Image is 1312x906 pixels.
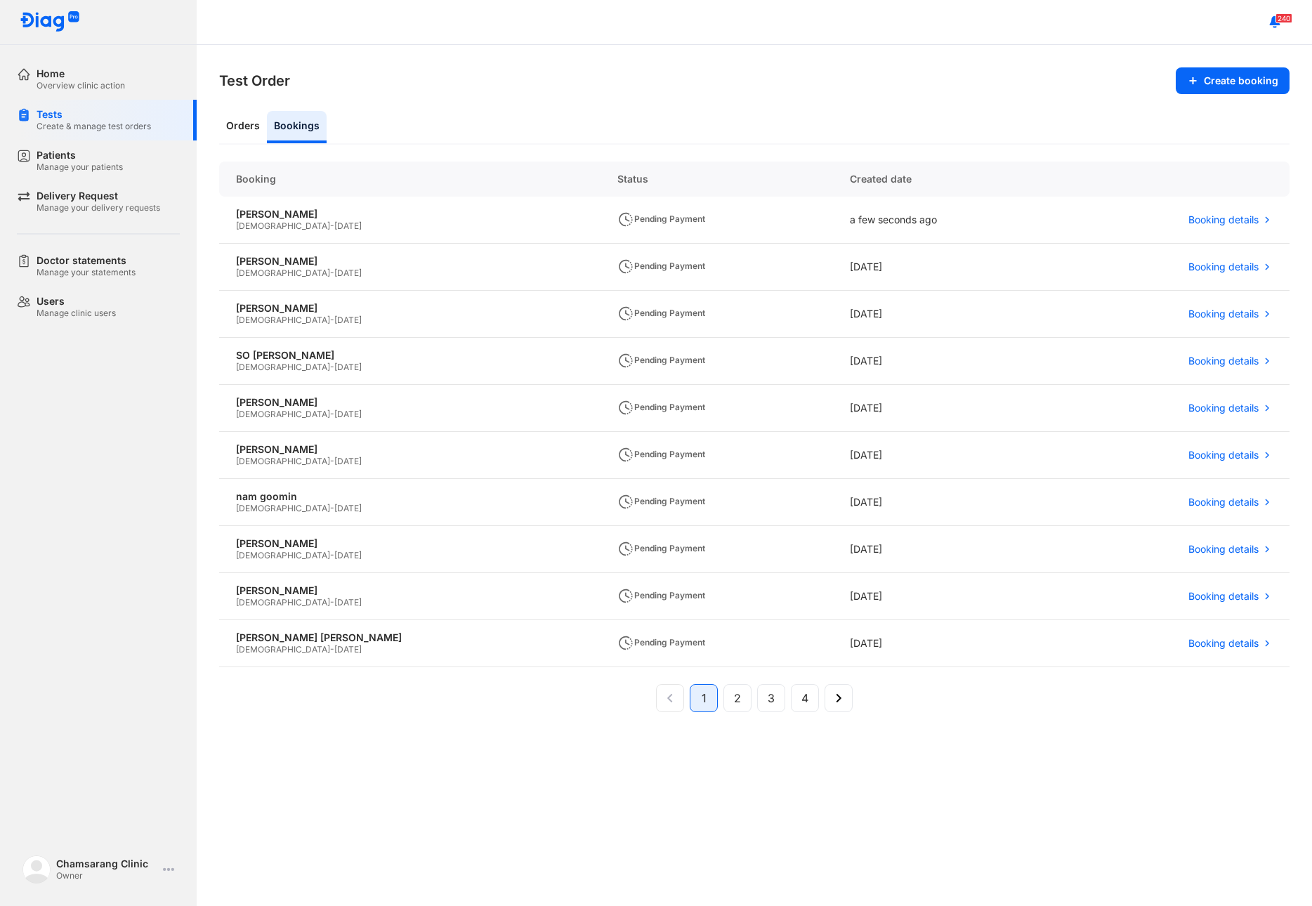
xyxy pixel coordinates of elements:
[37,308,116,319] div: Manage clinic users
[833,479,1064,526] div: [DATE]
[1188,214,1259,226] span: Booking details
[330,644,334,655] span: -
[617,402,705,412] span: Pending Payment
[37,67,125,80] div: Home
[334,221,362,231] span: [DATE]
[37,190,160,202] div: Delivery Request
[236,362,330,372] span: [DEMOGRAPHIC_DATA]
[334,268,362,278] span: [DATE]
[330,503,334,513] span: -
[330,456,334,466] span: -
[236,443,584,456] div: [PERSON_NAME]
[601,162,833,197] div: Status
[236,503,330,513] span: [DEMOGRAPHIC_DATA]
[37,254,136,267] div: Doctor statements
[37,162,123,173] div: Manage your patients
[617,214,705,224] span: Pending Payment
[617,355,705,365] span: Pending Payment
[334,409,362,419] span: [DATE]
[20,11,80,33] img: logo
[219,71,290,91] h3: Test Order
[1188,496,1259,508] span: Booking details
[617,261,705,271] span: Pending Payment
[833,573,1064,620] div: [DATE]
[334,315,362,325] span: [DATE]
[330,409,334,419] span: -
[617,637,705,648] span: Pending Payment
[690,684,718,712] button: 1
[791,684,819,712] button: 4
[267,111,327,143] div: Bookings
[236,349,584,362] div: SO [PERSON_NAME]
[37,108,151,121] div: Tests
[236,208,584,221] div: [PERSON_NAME]
[219,162,601,197] div: Booking
[723,684,752,712] button: 2
[334,550,362,560] span: [DATE]
[1188,261,1259,273] span: Booking details
[236,221,330,231] span: [DEMOGRAPHIC_DATA]
[833,620,1064,667] div: [DATE]
[1275,13,1292,23] span: 240
[330,315,334,325] span: -
[801,690,808,707] span: 4
[236,597,330,608] span: [DEMOGRAPHIC_DATA]
[330,362,334,372] span: -
[1188,308,1259,320] span: Booking details
[236,268,330,278] span: [DEMOGRAPHIC_DATA]
[236,456,330,466] span: [DEMOGRAPHIC_DATA]
[833,162,1064,197] div: Created date
[37,149,123,162] div: Patients
[330,268,334,278] span: -
[334,456,362,466] span: [DATE]
[833,432,1064,479] div: [DATE]
[37,80,125,91] div: Overview clinic action
[236,537,584,550] div: [PERSON_NAME]
[833,244,1064,291] div: [DATE]
[236,396,584,409] div: [PERSON_NAME]
[22,855,51,884] img: logo
[617,308,705,318] span: Pending Payment
[334,503,362,513] span: [DATE]
[236,409,330,419] span: [DEMOGRAPHIC_DATA]
[617,496,705,506] span: Pending Payment
[833,197,1064,244] div: a few seconds ago
[236,550,330,560] span: [DEMOGRAPHIC_DATA]
[56,870,157,881] div: Owner
[334,597,362,608] span: [DATE]
[1188,402,1259,414] span: Booking details
[1188,449,1259,461] span: Booking details
[236,584,584,597] div: [PERSON_NAME]
[334,644,362,655] span: [DATE]
[37,202,160,214] div: Manage your delivery requests
[236,631,584,644] div: [PERSON_NAME] [PERSON_NAME]
[330,597,334,608] span: -
[734,690,741,707] span: 2
[1188,543,1259,556] span: Booking details
[236,490,584,503] div: nam goomin
[236,644,330,655] span: [DEMOGRAPHIC_DATA]
[757,684,785,712] button: 3
[330,550,334,560] span: -
[768,690,775,707] span: 3
[617,543,705,553] span: Pending Payment
[236,255,584,268] div: [PERSON_NAME]
[833,526,1064,573] div: [DATE]
[1188,590,1259,603] span: Booking details
[702,690,707,707] span: 1
[334,362,362,372] span: [DATE]
[37,267,136,278] div: Manage your statements
[617,449,705,459] span: Pending Payment
[236,315,330,325] span: [DEMOGRAPHIC_DATA]
[833,338,1064,385] div: [DATE]
[330,221,334,231] span: -
[219,111,267,143] div: Orders
[56,858,157,870] div: Chamsarang Clinic
[236,302,584,315] div: [PERSON_NAME]
[1176,67,1290,94] button: Create booking
[37,295,116,308] div: Users
[617,590,705,600] span: Pending Payment
[833,385,1064,432] div: [DATE]
[833,291,1064,338] div: [DATE]
[1188,355,1259,367] span: Booking details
